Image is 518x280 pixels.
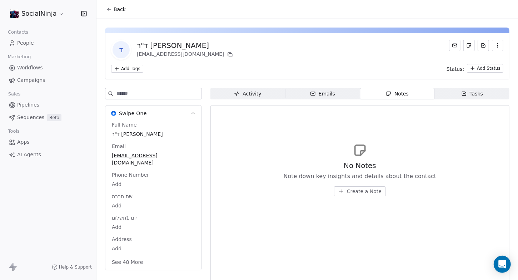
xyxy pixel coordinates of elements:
img: Screenshot%202025-06-30%20at%2013.54.19.png [10,9,19,18]
div: ד"ר [PERSON_NAME] [137,40,234,50]
span: Phone Number [110,171,150,178]
span: Status: [447,65,464,73]
a: SequencesBeta [6,112,90,123]
a: Apps [6,136,90,148]
span: Sales [5,89,24,99]
span: Add [112,245,195,252]
button: Back [102,3,130,16]
button: See 48 More [108,256,148,269]
a: Help & Support [52,264,92,270]
span: Add [112,223,195,231]
button: Add Tags [111,65,143,73]
div: Tasks [461,90,483,98]
span: No Notes [344,161,376,171]
a: Campaigns [6,74,90,86]
span: Address [110,236,133,243]
span: Add [112,181,195,188]
span: Pipelines [17,101,39,109]
span: Campaigns [17,77,45,84]
span: AI Agents [17,151,41,158]
span: ד"ר [PERSON_NAME] [112,131,195,138]
button: Create a Note [334,186,386,196]
a: Pipelines [6,99,90,111]
span: שם חברה [110,193,134,200]
span: People [17,39,34,47]
div: [EMAIL_ADDRESS][DOMAIN_NAME] [137,50,234,59]
span: Sequences [17,114,44,121]
span: Help & Support [59,264,92,270]
button: Add Status [467,64,503,73]
div: Activity [234,90,261,98]
a: People [6,37,90,49]
span: יום 1תשלום [110,214,138,221]
div: Emails [310,90,335,98]
button: Swipe OneSwipe One [105,105,201,121]
span: Email [110,143,127,150]
span: Workflows [17,64,43,72]
span: Contacts [5,27,31,38]
span: Add [112,202,195,209]
button: SocialNinja [9,8,66,20]
span: Tools [5,126,23,137]
span: Beta [47,114,61,121]
span: Create a Note [347,188,382,195]
span: SocialNinja [21,9,57,18]
a: Workflows [6,62,90,74]
span: Apps [17,138,30,146]
span: [EMAIL_ADDRESS][DOMAIN_NAME] [112,152,195,166]
a: AI Agents [6,149,90,161]
span: ד [113,41,130,58]
span: Note down key insights and details about the contact [284,172,437,181]
span: Back [114,6,126,13]
img: Swipe One [111,111,116,116]
span: Marketing [5,51,34,62]
span: Swipe One [119,110,147,117]
div: Swipe OneSwipe One [105,121,201,270]
div: Open Intercom Messenger [494,256,511,273]
span: Full Name [110,121,138,128]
